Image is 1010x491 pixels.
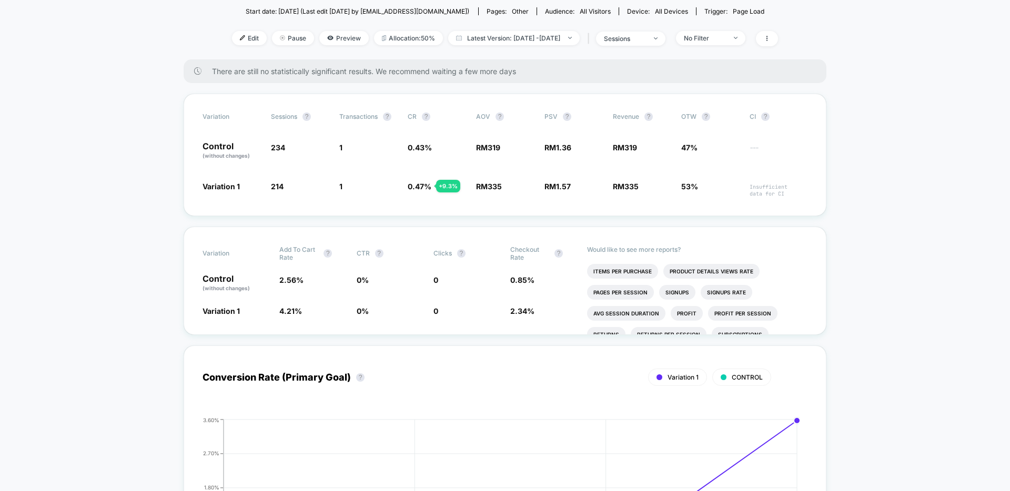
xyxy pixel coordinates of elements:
span: CTR [357,249,370,257]
li: Subscriptions [712,327,769,342]
li: Returns [587,327,625,342]
span: Page Load [733,7,764,15]
span: CI [750,112,807,121]
span: 4.21 % [279,306,302,315]
img: rebalance [382,35,386,41]
div: + 9.3 % [436,180,460,192]
span: (without changes) [203,152,250,159]
span: Variation [203,245,260,261]
button: ? [356,373,365,382]
li: Signups Rate [701,285,752,300]
span: Variation [203,112,260,121]
li: Avg Session Duration [587,306,665,321]
span: Insufficient data for CI [750,183,807,197]
li: Profit [671,306,703,321]
span: RM [613,143,637,152]
span: Device: [619,7,696,15]
span: Latest Version: [DATE] - [DATE] [448,31,580,45]
p: Would like to see more reports? [587,245,807,253]
button: ? [375,249,383,258]
tspan: 1.80% [204,484,219,490]
span: 214 [271,182,284,191]
img: calendar [456,35,462,40]
tspan: 2.70% [203,450,219,456]
div: Audience: [545,7,611,15]
span: Variation 1 [668,373,699,381]
span: 319 [624,143,637,152]
button: ? [554,249,563,258]
li: Signups [659,285,695,300]
span: CR [408,112,417,120]
span: Edit [232,31,267,45]
button: ? [383,112,391,121]
span: 2.34 % [510,306,534,315]
span: Sessions [271,112,297,120]
span: 1.57 [556,182,571,191]
button: ? [761,112,770,121]
span: There are still no statistically significant results. We recommend waiting a few more days [212,67,805,76]
span: 319 [488,143,500,152]
button: ? [644,112,653,121]
li: Pages Per Session [587,285,654,300]
p: Control [203,142,260,160]
span: 1 [339,143,342,152]
span: 0.47 % [408,182,431,191]
span: other [512,7,529,15]
span: Variation 1 [203,306,240,315]
span: Add To Cart Rate [279,245,318,261]
span: 234 [271,143,285,152]
span: Clicks [433,249,452,257]
button: ? [496,112,504,121]
button: ? [324,249,332,258]
span: 2.56 % [279,275,304,284]
span: | [585,31,596,46]
div: Trigger: [704,7,764,15]
span: AOV [476,112,490,120]
div: Pages: [487,7,529,15]
tspan: 3.60% [203,416,219,423]
span: PSV [544,112,558,120]
button: ? [702,112,710,121]
span: 0 % [357,306,369,315]
span: Allocation: 50% [374,31,443,45]
span: RM [476,182,502,191]
li: Profit Per Session [708,306,777,321]
span: 335 [624,182,639,191]
span: Pause [272,31,314,45]
span: 0 [433,306,438,315]
span: OTW [681,112,739,121]
li: Product Details Views Rate [663,264,760,279]
img: end [734,37,738,39]
div: sessions [604,35,646,43]
span: Start date: [DATE] (Last edit [DATE] by [EMAIL_ADDRESS][DOMAIN_NAME]) [246,7,469,15]
span: Variation 1 [203,182,240,191]
div: No Filter [684,34,726,42]
span: 1 [339,182,342,191]
span: Preview [319,31,369,45]
span: CONTROL [732,373,763,381]
img: end [568,37,572,39]
span: 47% [681,143,698,152]
button: ? [563,112,571,121]
span: --- [750,145,807,160]
button: ? [302,112,311,121]
span: all devices [655,7,688,15]
span: Transactions [339,112,378,120]
span: 53% [681,182,698,191]
span: RM [613,182,639,191]
img: edit [240,35,245,40]
button: ? [422,112,430,121]
span: RM [544,143,571,152]
p: Control [203,274,269,292]
span: RM [544,182,571,191]
span: RM [476,143,500,152]
span: 0 [433,275,438,284]
li: Items Per Purchase [587,264,658,279]
span: Revenue [613,112,639,120]
img: end [280,35,285,40]
img: end [654,37,658,39]
li: Returns Per Session [631,327,706,342]
span: 335 [488,182,502,191]
span: (without changes) [203,285,250,291]
span: 0.85 % [510,275,534,284]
